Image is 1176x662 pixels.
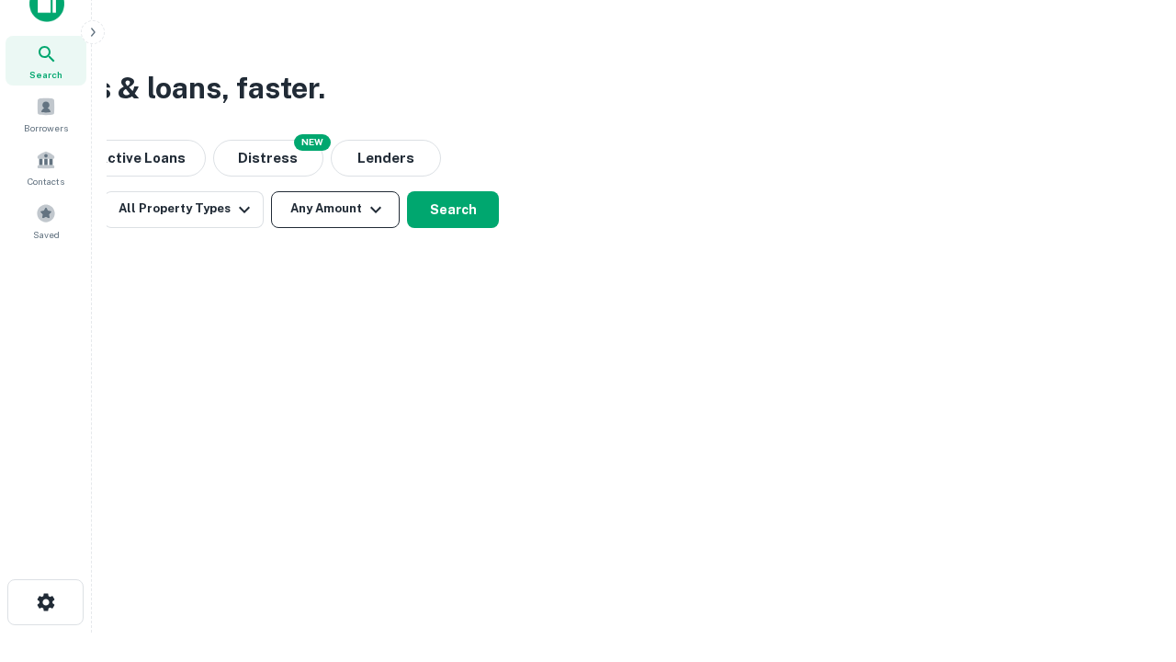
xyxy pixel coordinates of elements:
[407,191,499,228] button: Search
[77,140,206,177] button: Active Loans
[6,36,86,86] a: Search
[6,143,86,192] a: Contacts
[271,191,400,228] button: Any Amount
[28,174,64,188] span: Contacts
[213,140,323,177] button: Search distressed loans with lien and other non-mortgage details.
[6,196,86,245] a: Saved
[1084,515,1176,603] iframe: Chat Widget
[104,191,264,228] button: All Property Types
[331,140,441,177] button: Lenders
[24,120,68,135] span: Borrowers
[6,89,86,139] a: Borrowers
[33,227,60,242] span: Saved
[29,67,62,82] span: Search
[294,134,331,151] div: NEW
